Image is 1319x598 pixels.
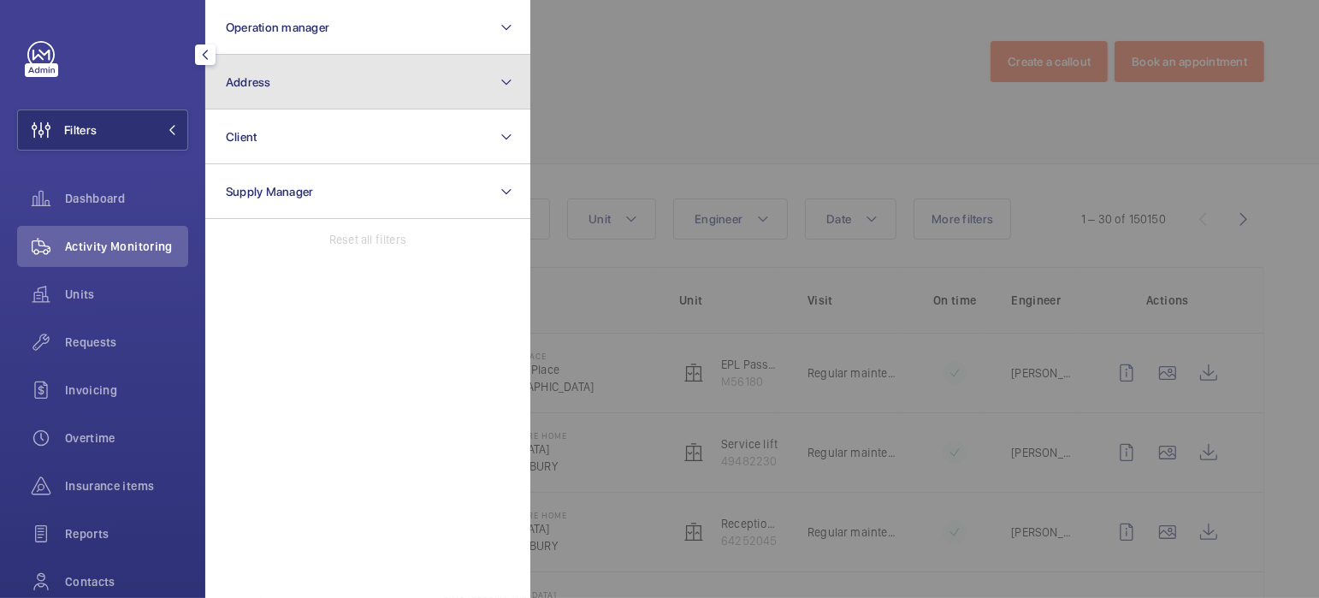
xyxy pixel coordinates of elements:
span: Dashboard [65,190,188,207]
span: Contacts [65,573,188,590]
span: Requests [65,334,188,351]
span: Activity Monitoring [65,238,188,255]
span: Insurance items [65,477,188,494]
span: Overtime [65,429,188,447]
span: Units [65,286,188,303]
span: Invoicing [65,382,188,399]
button: Filters [17,110,188,151]
span: Filters [64,121,97,139]
span: Reports [65,525,188,542]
